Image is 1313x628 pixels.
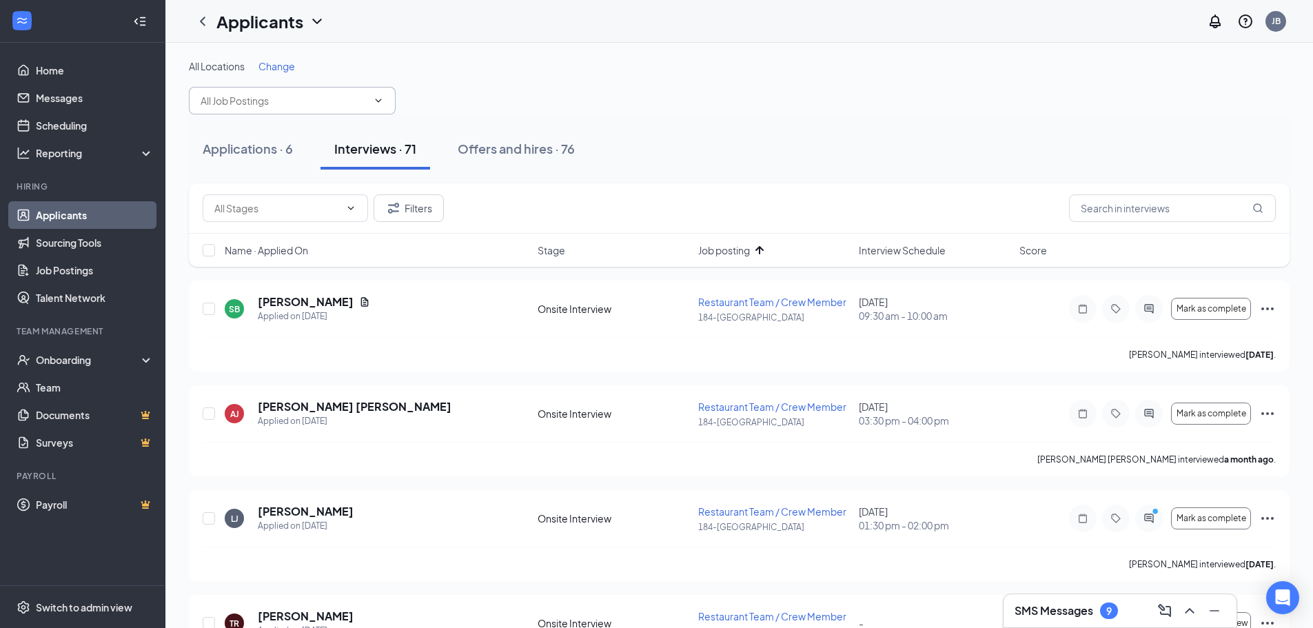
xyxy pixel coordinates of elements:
[258,504,354,519] h5: [PERSON_NAME]
[1015,603,1093,618] h3: SMS Messages
[859,518,1011,532] span: 01:30 pm - 02:00 pm
[698,521,851,533] p: 184-[GEOGRAPHIC_DATA]
[1106,605,1112,617] div: 9
[373,95,384,106] svg: ChevronDown
[17,470,151,482] div: Payroll
[17,146,30,160] svg: Analysis
[36,401,154,429] a: DocumentsCrown
[36,353,142,367] div: Onboarding
[1075,408,1091,419] svg: Note
[538,511,690,525] div: Onsite Interview
[538,302,690,316] div: Onsite Interview
[859,400,1011,427] div: [DATE]
[229,303,240,315] div: SB
[345,203,356,214] svg: ChevronDown
[698,312,851,323] p: 184-[GEOGRAPHIC_DATA]
[17,353,30,367] svg: UserCheck
[36,84,154,112] a: Messages
[203,140,293,157] div: Applications · 6
[36,429,154,456] a: SurveysCrown
[698,296,846,308] span: Restaurant Team / Crew Member
[698,416,851,428] p: 184-[GEOGRAPHIC_DATA]
[1171,507,1251,529] button: Mark as complete
[1252,203,1263,214] svg: MagnifyingGlass
[859,295,1011,323] div: [DATE]
[1149,507,1166,518] svg: PrimaryDot
[36,146,154,160] div: Reporting
[201,93,367,108] input: All Job Postings
[36,229,154,256] a: Sourcing Tools
[36,256,154,284] a: Job Postings
[214,201,340,216] input: All Stages
[1154,600,1176,622] button: ComposeMessage
[17,325,151,337] div: Team Management
[36,284,154,312] a: Talent Network
[1245,559,1274,569] b: [DATE]
[1075,513,1091,524] svg: Note
[374,194,444,222] button: Filter Filters
[385,200,402,216] svg: Filter
[698,610,846,622] span: Restaurant Team / Crew Member
[1177,304,1246,314] span: Mark as complete
[231,513,238,525] div: LJ
[859,414,1011,427] span: 03:30 pm - 04:00 pm
[36,491,154,518] a: PayrollCrown
[538,407,690,421] div: Onsite Interview
[1129,558,1276,570] p: [PERSON_NAME] interviewed .
[1245,350,1274,360] b: [DATE]
[189,60,245,72] span: All Locations
[36,57,154,84] a: Home
[258,60,295,72] span: Change
[258,399,451,414] h5: [PERSON_NAME] [PERSON_NAME]
[1108,513,1124,524] svg: Tag
[1266,581,1299,614] div: Open Intercom Messenger
[1157,602,1173,619] svg: ComposeMessage
[698,243,750,257] span: Job posting
[1207,13,1223,30] svg: Notifications
[1237,13,1254,30] svg: QuestionInfo
[1171,298,1251,320] button: Mark as complete
[258,414,451,428] div: Applied on [DATE]
[1019,243,1047,257] span: Score
[334,140,416,157] div: Interviews · 71
[1141,408,1157,419] svg: ActiveChat
[1075,303,1091,314] svg: Note
[1037,454,1276,465] p: [PERSON_NAME] [PERSON_NAME] interviewed .
[216,10,303,33] h1: Applicants
[1181,602,1198,619] svg: ChevronUp
[359,296,370,307] svg: Document
[309,13,325,30] svg: ChevronDown
[1206,602,1223,619] svg: Minimize
[538,243,565,257] span: Stage
[1272,15,1281,27] div: JB
[15,14,29,28] svg: WorkstreamLogo
[1179,600,1201,622] button: ChevronUp
[698,505,846,518] span: Restaurant Team / Crew Member
[36,600,132,614] div: Switch to admin view
[1108,408,1124,419] svg: Tag
[1203,600,1225,622] button: Minimize
[258,609,354,624] h5: [PERSON_NAME]
[1224,454,1274,465] b: a month ago
[1171,403,1251,425] button: Mark as complete
[859,309,1011,323] span: 09:30 am - 10:00 am
[1259,510,1276,527] svg: Ellipses
[859,243,946,257] span: Interview Schedule
[1177,409,1246,418] span: Mark as complete
[1141,303,1157,314] svg: ActiveChat
[133,14,147,28] svg: Collapse
[17,181,151,192] div: Hiring
[258,519,354,533] div: Applied on [DATE]
[698,401,846,413] span: Restaurant Team / Crew Member
[859,505,1011,532] div: [DATE]
[17,600,30,614] svg: Settings
[36,201,154,229] a: Applicants
[258,294,354,310] h5: [PERSON_NAME]
[1259,301,1276,317] svg: Ellipses
[1129,349,1276,361] p: [PERSON_NAME] interviewed .
[194,13,211,30] svg: ChevronLeft
[1177,514,1246,523] span: Mark as complete
[1069,194,1276,222] input: Search in interviews
[1259,405,1276,422] svg: Ellipses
